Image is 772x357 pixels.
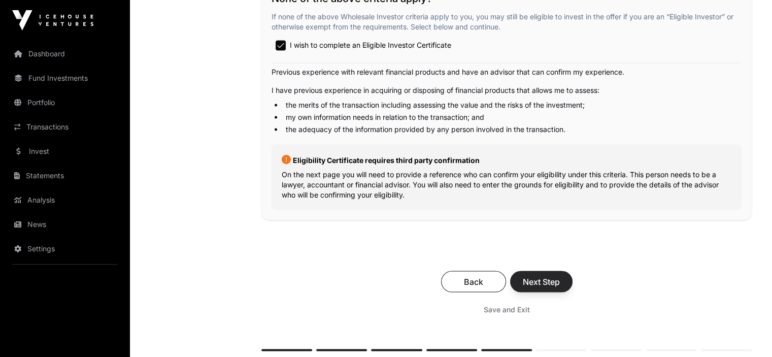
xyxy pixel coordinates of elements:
[484,304,530,314] span: Save and Exit
[290,40,451,50] span: I wish to complete an Eligible Investor Certificate
[272,12,742,32] p: If none of the above Wholesale Investor criteria apply to you, you may still be eligible to inves...
[12,10,93,30] img: Icehouse Ventures Logo
[441,271,506,292] button: Back
[8,43,122,65] a: Dashboard
[283,112,742,122] li: my own information needs in relation to the transaction; and
[8,213,122,236] a: News
[272,67,742,77] p: Previous experience with relevant financial products and have an advisor that can confirm my expe...
[8,238,122,260] a: Settings
[283,124,742,134] li: the adequacy of the information provided by any person involved in the transaction.
[8,91,122,114] a: Portfolio
[272,85,742,95] p: I have previous experience in acquiring or disposing of financial products that allows me to assess:
[283,100,742,110] li: the merits of the transaction including assessing the value and the risks of the investment;
[8,116,122,138] a: Transactions
[721,308,772,357] iframe: Chat Widget
[8,165,122,187] a: Statements
[282,169,731,200] p: On the next page you will need to provide a reference who can confirm your eligibility under this...
[282,154,731,165] p: Eligibility Certificate requires third party confirmation
[510,271,573,292] button: Next Step
[8,67,122,89] a: Fund Investments
[454,275,493,287] span: Back
[8,189,122,211] a: Analysis
[472,300,542,318] button: Save and Exit
[523,275,560,287] span: Next Step
[8,140,122,163] a: Invest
